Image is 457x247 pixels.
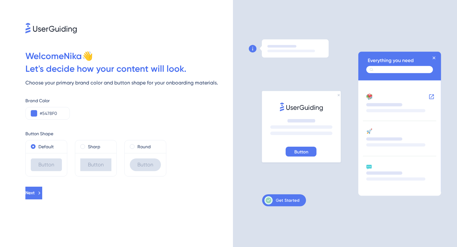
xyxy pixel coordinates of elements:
[137,143,151,150] label: Round
[25,187,42,199] button: Next
[25,189,35,197] span: Next
[25,63,233,75] div: Let ' s decide how your content will look.
[88,143,100,150] label: Sharp
[25,50,233,63] div: Welcome Nika 👋
[31,158,62,171] div: Button
[25,97,233,104] div: Brand Color
[25,130,233,137] div: Button Shape
[130,158,161,171] div: Button
[80,158,111,171] div: Button
[38,143,54,150] label: Default
[25,79,233,87] div: Choose your primary brand color and button shape for your onboarding materials.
